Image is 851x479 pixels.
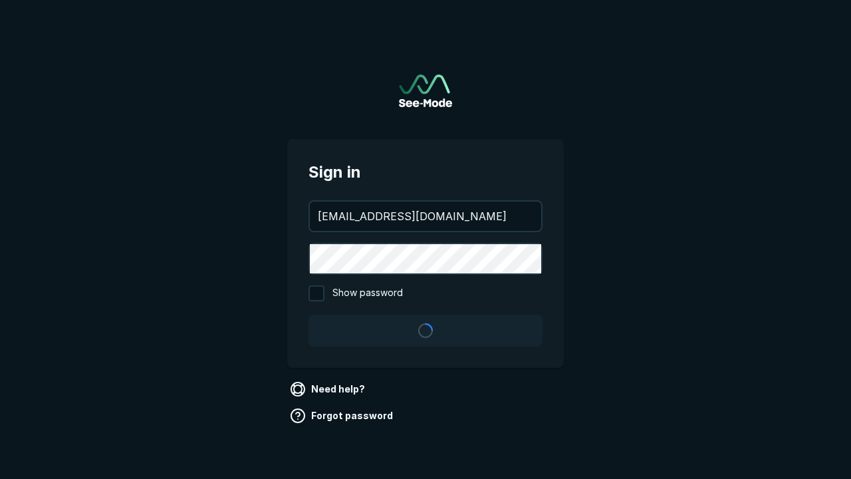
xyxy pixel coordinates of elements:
img: See-Mode Logo [399,75,452,107]
span: Show password [332,285,403,301]
a: Need help? [287,379,370,400]
input: your@email.com [310,202,541,231]
a: Go to sign in [399,75,452,107]
a: Forgot password [287,405,398,426]
span: Sign in [308,160,543,184]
